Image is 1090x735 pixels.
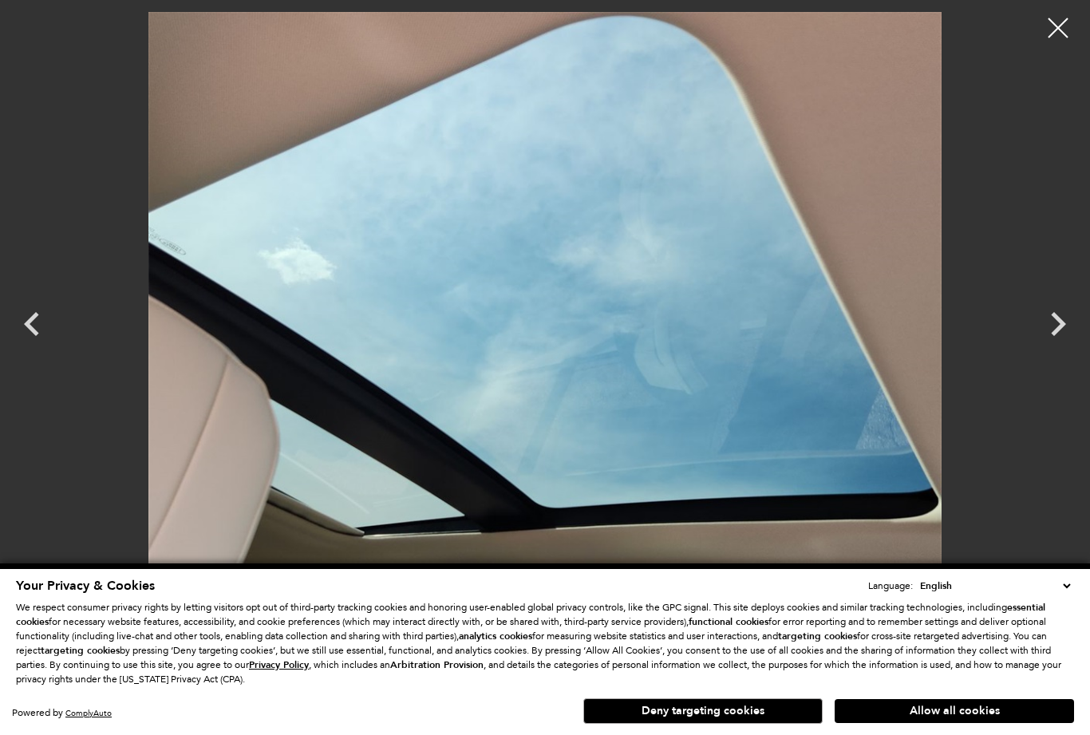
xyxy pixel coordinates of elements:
[16,577,155,595] span: Your Privacy & Cookies
[8,292,56,364] div: Previous
[689,615,768,628] strong: functional cookies
[65,708,112,718] a: ComplyAuto
[459,630,532,642] strong: analytics cookies
[916,578,1074,594] select: Language Select
[1034,292,1082,364] div: Next
[835,699,1074,723] button: Allow all cookies
[16,600,1074,686] p: We respect consumer privacy rights by letting visitors opt out of third-party tracking cookies an...
[80,12,1010,607] img: New 2025 Santorini Black LAND ROVER SE image 27
[12,708,112,718] div: Powered by
[583,698,823,724] button: Deny targeting cookies
[390,658,484,671] strong: Arbitration Provision
[868,581,913,591] div: Language:
[778,630,857,642] strong: targeting cookies
[249,658,309,671] u: Privacy Policy
[41,644,120,657] strong: targeting cookies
